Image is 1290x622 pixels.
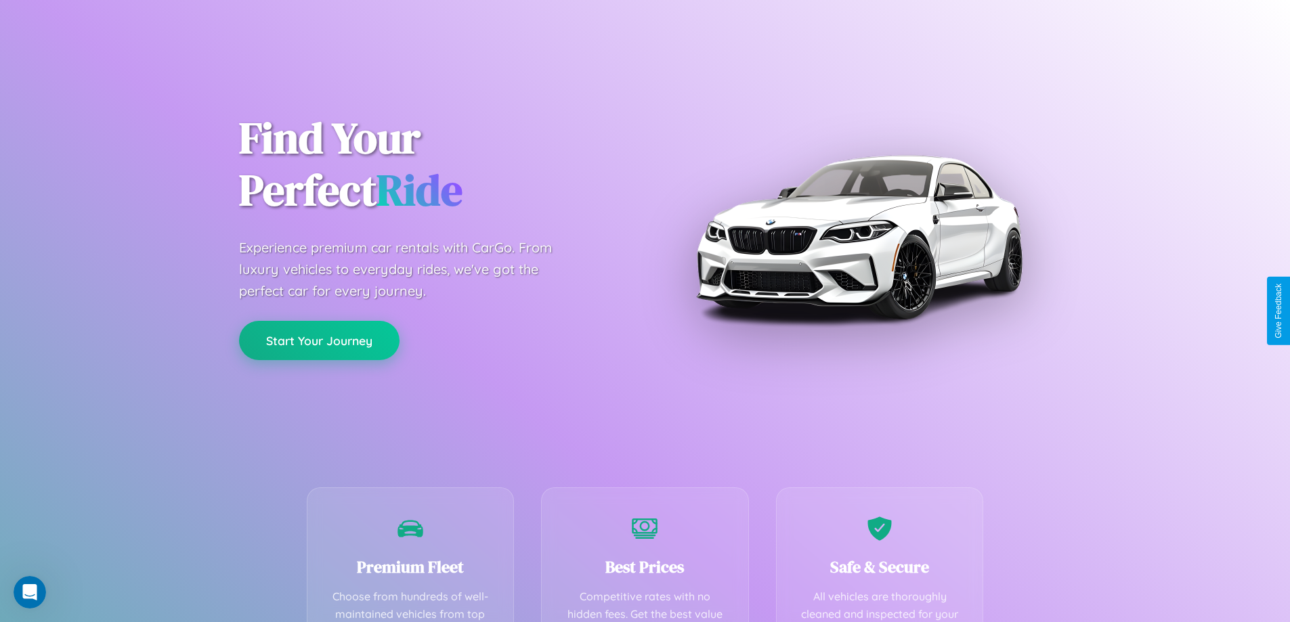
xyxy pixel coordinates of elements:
img: Premium BMW car rental vehicle [689,68,1028,406]
h3: Safe & Secure [797,556,963,578]
h3: Premium Fleet [328,556,494,578]
p: Experience premium car rentals with CarGo. From luxury vehicles to everyday rides, we've got the ... [239,237,578,302]
button: Start Your Journey [239,321,400,360]
h1: Find Your Perfect [239,112,625,217]
iframe: Intercom live chat [14,576,46,608]
span: Ride [377,160,463,219]
h3: Best Prices [562,556,728,578]
div: Give Feedback [1274,284,1283,338]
